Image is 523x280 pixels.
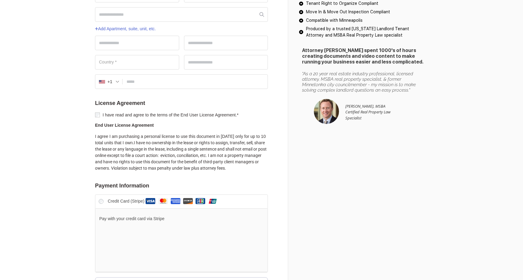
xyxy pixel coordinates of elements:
a: Add Apartment, suite, unit, etc. [95,26,156,31]
h2: License Agreement [95,100,268,107]
img: American Express [171,198,180,204]
p: I agree I am purchasing a personal license to use this document in [DATE] only for up to 10 total... [95,133,268,171]
span: Country [95,55,179,70]
span: Produced by a trusted [US_STATE] Landlord Tenant Attorney and MSBA Real Property Law specialist [304,26,428,38]
span: Move In & Move Out Inspection Compliant [304,9,390,15]
p: Pay with your credit card via Stripe [99,216,264,222]
label: I have read and agree to the terms of the End User License Agreement. [95,112,268,118]
span: Country * [99,60,117,64]
img: Master Card [158,198,168,204]
strong: End User License Agreement [95,123,154,128]
p: "As a 20 year real estate industry professional, licensed attorney, MSBA real property specialist... [302,71,425,93]
span: I have no ownership in the lease or rights to assign, transfer, sell, share the lease or any lang... [95,140,267,171]
label: Credit Card (Stripe) [108,199,219,203]
abbr: required [237,112,238,117]
div: +1 [107,80,112,84]
h2: Payment Information [95,182,268,189]
img: JCB [196,198,205,204]
span: Tenant Right to Organize Compliant [304,0,378,7]
img: Union Pay [208,198,218,204]
img: Discover [183,198,193,204]
h3: Attorney [PERSON_NAME] spent 1000's of hours creating documents and video content to make running... [302,47,425,65]
iframe: Secure payment input frame [98,224,262,269]
div: United States: +1 [95,75,123,89]
span: Compatible with Minneapolis [304,17,363,24]
i: [PERSON_NAME], MSBA Certified Real Property Law Specialist [345,103,390,121]
input: I have read and agree to the terms of the End User License Agreement.* [95,112,100,117]
img: VISA [146,198,155,204]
